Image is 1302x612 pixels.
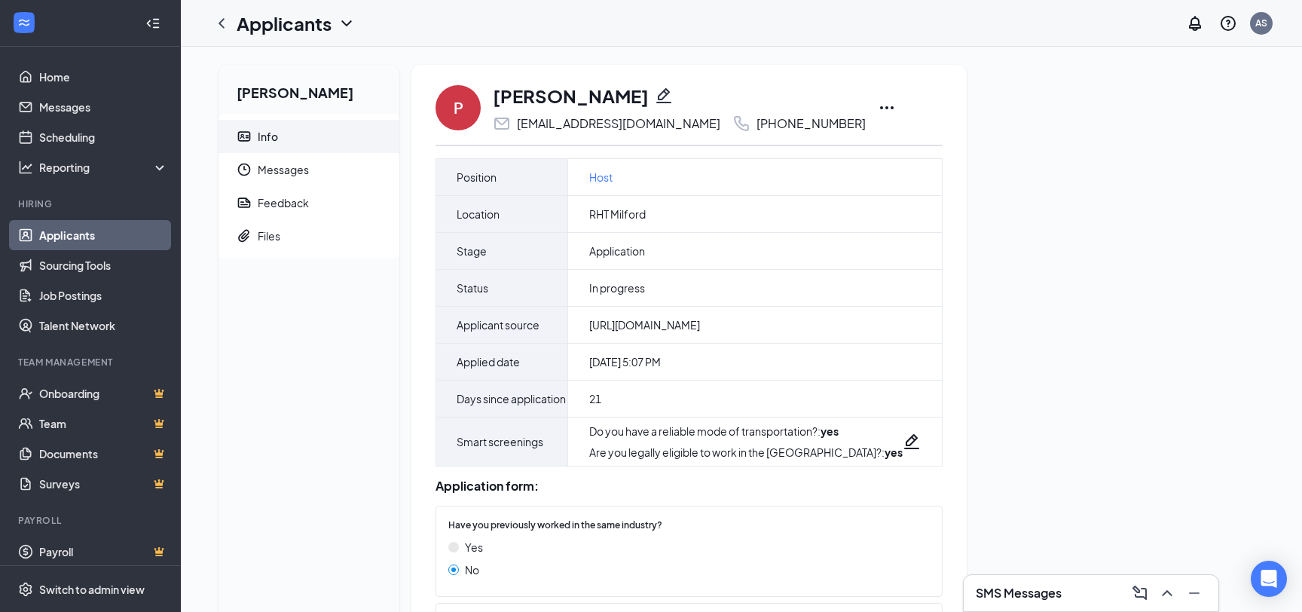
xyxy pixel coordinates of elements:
[589,243,645,259] span: Application
[1251,561,1287,597] div: Open Intercom Messenger
[589,169,613,185] a: Host
[1219,14,1237,32] svg: QuestionInfo
[219,186,399,219] a: ReportFeedback
[18,582,33,597] svg: Settings
[237,228,252,243] svg: Paperclip
[457,390,566,408] span: Days since application
[1255,17,1267,29] div: AS
[517,116,720,131] div: [EMAIL_ADDRESS][DOMAIN_NAME]
[457,168,497,186] span: Position
[589,207,646,222] span: RHT Milford
[457,316,539,334] span: Applicant source
[1186,14,1204,32] svg: Notifications
[258,195,309,210] div: Feedback
[18,197,165,210] div: Hiring
[39,62,168,92] a: Home
[237,162,252,177] svg: Clock
[18,514,165,527] div: Payroll
[448,519,662,533] span: Have you previously worked in the same industry?
[878,99,896,117] svg: Ellipses
[465,562,479,578] span: No
[454,97,463,118] div: P
[39,537,168,567] a: PayrollCrown
[39,122,168,152] a: Scheduling
[589,445,903,460] div: Are you legally eligible to work in the [GEOGRAPHIC_DATA]? :
[212,14,231,32] svg: ChevronLeft
[589,354,661,369] span: [DATE] 5:07 PM
[39,582,145,597] div: Switch to admin view
[821,424,839,438] strong: yes
[258,129,278,144] div: Info
[756,116,866,131] div: [PHONE_NUMBER]
[1155,581,1179,605] button: ChevronUp
[1128,581,1152,605] button: ComposeMessage
[39,378,168,409] a: OnboardingCrown
[885,445,903,459] strong: yes
[493,115,511,133] svg: Email
[436,479,943,494] div: Application form:
[219,153,399,186] a: ClockMessages
[219,219,399,252] a: PaperclipFiles
[457,353,520,371] span: Applied date
[39,280,168,311] a: Job Postings
[18,356,165,369] div: Team Management
[258,153,387,186] span: Messages
[457,205,500,223] span: Location
[1131,584,1149,602] svg: ComposeMessage
[39,160,169,175] div: Reporting
[258,228,280,243] div: Files
[457,279,488,297] span: Status
[39,439,168,469] a: DocumentsCrown
[219,65,399,114] h2: [PERSON_NAME]
[732,115,750,133] svg: Phone
[493,83,649,109] h1: [PERSON_NAME]
[1158,584,1176,602] svg: ChevronUp
[237,11,332,36] h1: Applicants
[145,16,160,31] svg: Collapse
[976,585,1062,601] h3: SMS Messages
[39,409,168,439] a: TeamCrown
[237,195,252,210] svg: Report
[39,469,168,499] a: SurveysCrown
[589,280,645,295] span: In progress
[219,120,399,153] a: ContactCardInfo
[39,250,168,280] a: Sourcing Tools
[18,160,33,175] svg: Analysis
[457,433,543,451] span: Smart screenings
[17,15,32,30] svg: WorkstreamLogo
[457,242,487,260] span: Stage
[39,311,168,341] a: Talent Network
[655,87,673,105] svg: Pencil
[589,391,601,406] span: 21
[589,424,903,439] div: Do you have a reliable mode of transportation? :
[465,539,483,555] span: Yes
[237,129,252,144] svg: ContactCard
[39,220,168,250] a: Applicants
[903,433,921,451] svg: Pencil
[1182,581,1206,605] button: Minimize
[338,14,356,32] svg: ChevronDown
[589,317,700,332] span: [URL][DOMAIN_NAME]
[1185,584,1203,602] svg: Minimize
[39,92,168,122] a: Messages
